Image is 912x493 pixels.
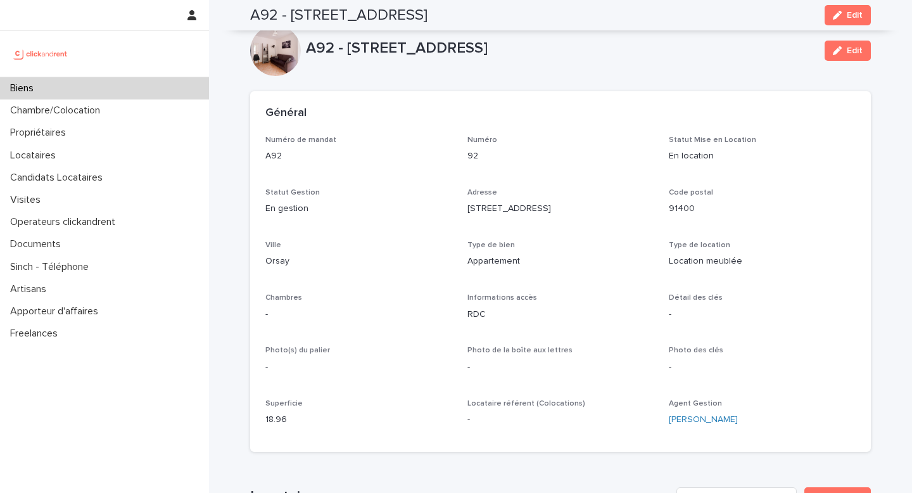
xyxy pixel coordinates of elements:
[669,241,730,249] span: Type de location
[669,202,856,215] p: 91400
[669,255,856,268] p: Location meublée
[265,413,452,426] p: 18.96
[250,6,427,25] h2: A92 - [STREET_ADDRESS]
[265,241,281,249] span: Ville
[467,308,654,321] p: RDC
[265,347,330,354] span: Photo(s) du palier
[10,41,72,67] img: UCB0brd3T0yccxBKYDjQ
[847,46,863,55] span: Edit
[5,150,66,162] p: Locataires
[467,400,585,407] span: Locataire référent (Colocations)
[306,39,814,58] p: A92 - [STREET_ADDRESS]
[265,202,452,215] p: En gestion
[5,216,125,228] p: Operateurs clickandrent
[467,136,497,144] span: Numéro
[5,283,56,295] p: Artisans
[467,255,654,268] p: Appartement
[669,361,856,374] p: -
[265,361,452,374] p: -
[265,400,303,407] span: Superficie
[5,172,113,184] p: Candidats Locataires
[467,361,654,374] p: -
[467,189,497,196] span: Adresse
[265,150,452,163] p: A92
[825,41,871,61] button: Edit
[467,202,654,215] p: [STREET_ADDRESS]
[847,11,863,20] span: Edit
[669,136,756,144] span: Statut Mise en Location
[669,413,738,426] a: [PERSON_NAME]
[265,136,336,144] span: Numéro de mandat
[669,150,856,163] p: En location
[669,189,713,196] span: Code postal
[5,127,76,139] p: Propriétaires
[5,194,51,206] p: Visites
[669,308,856,321] p: -
[669,347,723,354] span: Photo des clés
[5,238,71,250] p: Documents
[669,400,722,407] span: Agent Gestion
[5,305,108,317] p: Apporteur d'affaires
[467,294,537,302] span: Informations accès
[669,294,723,302] span: Détail des clés
[5,328,68,340] p: Freelances
[467,413,654,426] p: -
[467,150,654,163] p: 92
[5,261,99,273] p: Sinch - Téléphone
[265,255,452,268] p: Orsay
[825,5,871,25] button: Edit
[265,294,302,302] span: Chambres
[467,241,515,249] span: Type de bien
[265,106,307,120] h2: Général
[265,189,320,196] span: Statut Gestion
[5,105,110,117] p: Chambre/Colocation
[265,308,452,321] p: -
[5,82,44,94] p: Biens
[467,347,573,354] span: Photo de la boîte aux lettres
